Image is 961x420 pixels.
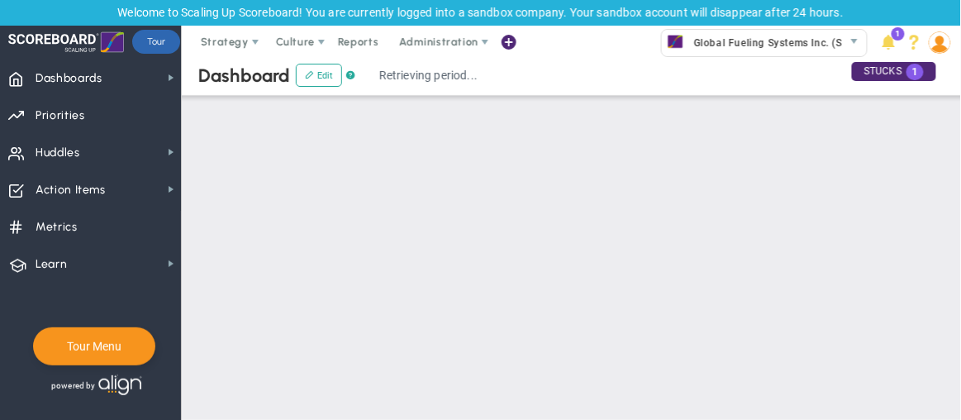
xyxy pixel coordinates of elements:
p: Click on any of the hotspot icons to learn more about features as you explore this sandbox account. [45,172,286,246]
a: Close modal [297,6,326,36]
span: Administration [399,36,478,48]
span: Culture [276,36,315,48]
span: select [843,30,867,56]
span: Huddles [36,136,80,170]
span: Learn [36,247,67,282]
u: A reminder: this account will expire in 24 hours. [45,210,277,242]
button: Tour Menu [62,339,126,354]
h1: Welcome to Align! [45,124,286,159]
span: Retrieving period... [379,68,478,84]
a: Features Menu [45,312,293,341]
span: Dashboard [198,68,290,84]
span: Reports [330,26,388,59]
button: Edit [296,64,342,87]
span: Dashboards [36,61,102,96]
li: Announcements [876,26,902,59]
span: 1 [892,27,905,41]
span: Priorities [36,98,85,133]
a: Thanks, I'll Explore On My Own [45,350,293,379]
span: Action Items [36,173,106,208]
span: Strategy [201,36,249,48]
img: 210054.Person.photo [929,31,951,54]
img: 33611.Company.photo [665,31,686,52]
span: Metrics [36,210,78,245]
div: STUCKS [852,62,936,81]
span: 1 [906,64,924,80]
span: Global Fueling Systems Inc. (Sandbox) [686,31,883,55]
div: Powered by Align [33,370,209,402]
li: Help & Frequently Asked Questions (FAQ) [902,26,927,59]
